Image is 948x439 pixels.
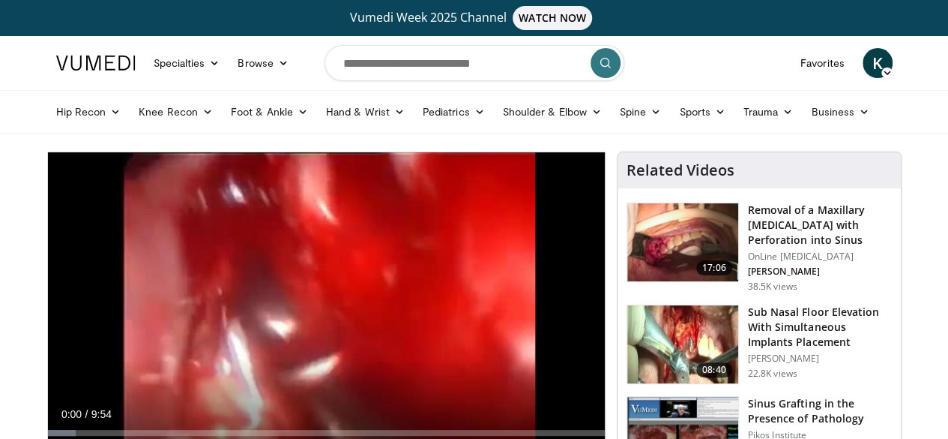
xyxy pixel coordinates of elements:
[222,97,317,127] a: Foot & Ankle
[734,97,803,127] a: Trauma
[696,260,732,275] span: 17:06
[611,97,670,127] a: Spine
[748,281,797,293] p: 38.5K views
[791,48,854,78] a: Favorites
[91,408,112,420] span: 9:54
[627,203,892,293] a: 17:06 Removal of a Maxillary [MEDICAL_DATA] with Perforation into Sinus OnLine [MEDICAL_DATA] [PE...
[513,6,592,30] span: WATCH NOW
[748,251,892,263] p: OnLine [MEDICAL_DATA]
[85,408,88,420] span: /
[627,305,738,383] img: 944b8e5f-4955-4755-abed-dc474eb61c1d.150x105_q85_crop-smart_upscale.jpg
[324,45,624,81] input: Search topics, interventions
[317,97,414,127] a: Hand & Wrist
[748,396,892,426] h3: Sinus Grafting in the Presence of Pathology
[494,97,611,127] a: Shoulder & Elbow
[748,305,892,350] h3: Sub Nasal Floor Elevation With Simultaneous Implants Placement
[56,56,136,71] img: VuMedi Logo
[414,97,494,127] a: Pediatrics
[670,97,734,127] a: Sports
[130,97,222,127] a: Knee Recon
[627,203,738,281] img: 55f6f3c5-a43c-4736-8ae0-1705c310c5bd.150x105_q85_crop-smart_upscale.jpg
[748,368,797,380] p: 22.8K views
[47,97,130,127] a: Hip Recon
[627,161,734,179] h4: Related Videos
[61,408,82,420] span: 0:00
[696,362,732,377] span: 08:40
[802,97,878,127] a: Business
[145,48,229,78] a: Specialties
[627,305,892,384] a: 08:40 Sub Nasal Floor Elevation With Simultaneous Implants Placement [PERSON_NAME] 22.8K views
[748,266,892,278] p: [PERSON_NAME]
[748,203,892,248] h3: Removal of a Maxillary [MEDICAL_DATA] with Perforation into Sinus
[229,48,298,78] a: Browse
[58,6,890,30] a: Vumedi Week 2025 ChannelWATCH NOW
[863,48,893,78] a: K
[748,353,892,365] p: [PERSON_NAME]
[48,430,605,436] div: Progress Bar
